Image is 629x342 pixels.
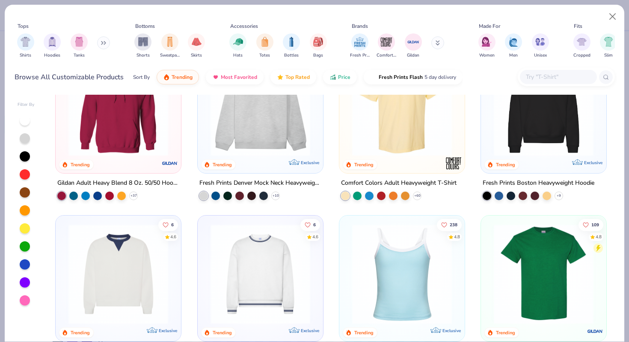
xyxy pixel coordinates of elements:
img: Comfort Colors Image [380,36,393,48]
div: filter for Cropped [573,33,590,59]
button: Like [300,219,320,231]
span: 5 day delivery [424,72,456,82]
div: filter for Sweatpants [160,33,180,59]
span: Exclusive [442,328,461,333]
span: + 60 [414,193,420,198]
span: Unisex [534,52,547,59]
div: filter for Unisex [532,33,549,59]
button: filter button [283,33,300,59]
div: Made For [479,22,500,30]
span: Totes [259,52,270,59]
div: Accessories [230,22,258,30]
img: Men Image [509,37,518,47]
span: Skirts [191,52,202,59]
button: filter button [600,33,617,59]
img: a90f7c54-8796-4cb2-9d6e-4e9644cfe0fe [314,56,423,156]
button: filter button [478,33,495,59]
div: filter for Fresh Prints [350,33,370,59]
button: Price [323,70,357,84]
button: filter button [532,33,549,59]
span: Bottles [284,52,299,59]
button: Trending [157,70,199,84]
div: filter for Bottles [283,33,300,59]
img: f5d85501-0dbb-4ee4-b115-c08fa3845d83 [206,56,314,156]
div: Gildan Adult Heavy Blend 8 Oz. 50/50 Hooded Sweatshirt [57,178,179,189]
img: Women Image [482,37,492,47]
div: Sort By [133,73,150,81]
span: Shorts [136,52,150,59]
button: filter button [71,33,88,59]
div: Bottoms [135,22,155,30]
img: flash.gif [370,74,377,81]
span: Trending [172,74,193,81]
img: Sweatpants Image [165,37,175,47]
button: filter button [229,33,246,59]
img: Slim Image [604,37,613,47]
img: TopRated.gif [277,74,284,81]
div: Brands [352,22,368,30]
img: Shorts Image [138,37,148,47]
img: Fresh Prints Image [353,36,366,48]
div: filter for Women [478,33,495,59]
img: Gildan logo [587,323,604,340]
img: trending.gif [163,74,170,81]
button: filter button [44,33,61,59]
div: filter for Bags [310,33,327,59]
img: b6dde052-8961-424d-8094-bd09ce92eca4 [314,224,423,324]
div: 4.6 [170,234,176,240]
span: Tanks [74,52,85,59]
button: Top Rated [270,70,316,84]
span: Price [338,74,350,81]
span: Exclusive [301,160,319,165]
button: filter button [505,33,522,59]
div: filter for Shirts [17,33,34,59]
div: filter for Shorts [134,33,151,59]
span: Hats [233,52,243,59]
span: Slim [604,52,613,59]
button: filter button [256,33,273,59]
span: Comfort Colors [377,52,396,59]
span: Gildan [407,52,419,59]
img: most_fav.gif [212,74,219,81]
div: filter for Hats [229,33,246,59]
span: Top Rated [285,74,310,81]
div: Filter By [18,102,35,108]
button: filter button [17,33,34,59]
button: Fresh Prints Flash5 day delivery [364,70,463,84]
img: Tanks Image [74,37,84,47]
img: a25d9891-da96-49f3-a35e-76288174bf3a [348,224,456,324]
div: filter for Totes [256,33,273,59]
div: filter for Gildan [405,33,422,59]
button: filter button [134,33,151,59]
span: 6 [171,223,174,227]
div: filter for Comfort Colors [377,33,396,59]
div: Fits [574,22,582,30]
img: db319196-8705-402d-8b46-62aaa07ed94f [490,224,598,324]
img: Gildan logo [162,155,179,172]
button: Like [158,219,178,231]
span: + 10 [272,193,279,198]
span: 109 [591,223,599,227]
img: 01756b78-01f6-4cc6-8d8a-3c30c1a0c8ac [64,56,172,156]
span: Exclusive [301,328,319,333]
span: 6 [313,223,315,227]
img: 4d4398e1-a86f-4e3e-85fd-b9623566810e [206,224,314,324]
img: Hoodies Image [47,37,57,47]
span: Men [509,52,518,59]
div: filter for Skirts [188,33,205,59]
img: 029b8af0-80e6-406f-9fdc-fdf898547912 [348,56,456,156]
div: 4.8 [454,234,460,240]
img: Totes Image [260,37,270,47]
span: Exclusive [584,160,602,165]
span: Women [479,52,495,59]
div: Fresh Prints Boston Heavyweight Hoodie [483,178,594,189]
div: filter for Tanks [71,33,88,59]
img: Comfort Colors logo [445,155,462,172]
button: filter button [377,33,396,59]
div: Comfort Colors Adult Heavyweight T-Shirt [341,178,457,189]
input: Try "T-Shirt" [525,72,591,82]
img: Bags Image [313,37,323,47]
span: Fresh Prints [350,52,370,59]
div: Fresh Prints Denver Mock Neck Heavyweight Sweatshirt [199,178,321,189]
button: filter button [160,33,180,59]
